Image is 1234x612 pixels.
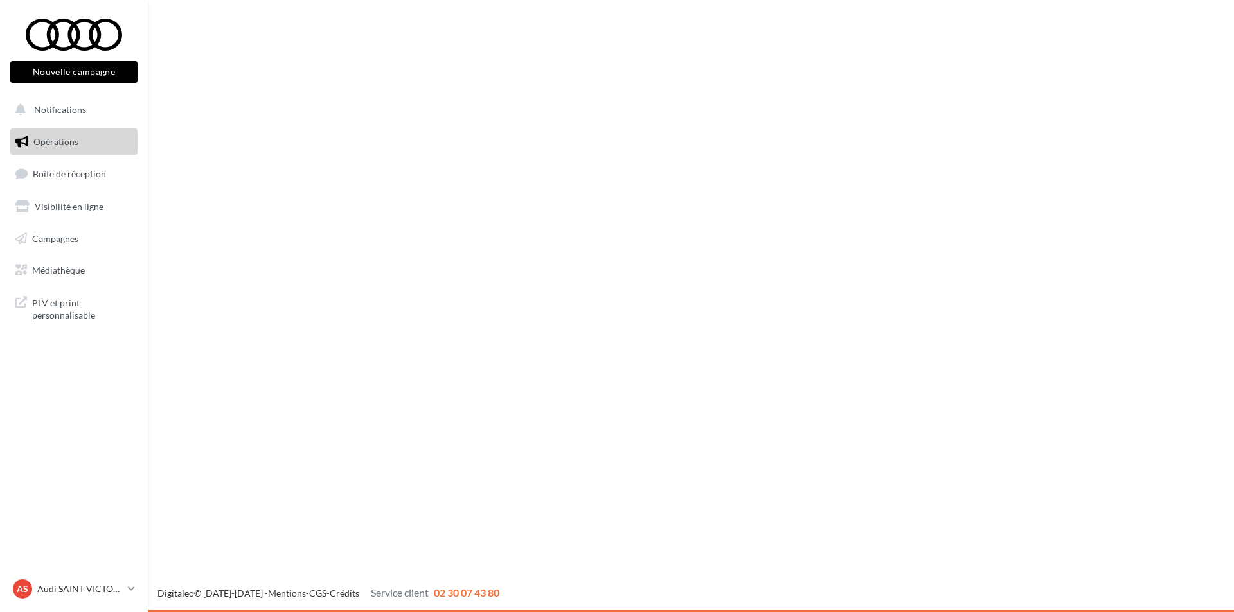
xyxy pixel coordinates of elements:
[434,586,499,599] span: 02 30 07 43 80
[33,168,106,179] span: Boîte de réception
[268,588,306,599] a: Mentions
[8,289,140,327] a: PLV et print personnalisable
[10,577,138,601] a: AS Audi SAINT VICTORET
[8,96,135,123] button: Notifications
[157,588,499,599] span: © [DATE]-[DATE] - - -
[330,588,359,599] a: Crédits
[37,582,123,595] p: Audi SAINT VICTORET
[8,193,140,220] a: Visibilité en ligne
[32,265,85,275] span: Médiathèque
[309,588,326,599] a: CGS
[8,160,140,188] a: Boîte de réception
[33,136,78,147] span: Opérations
[8,128,140,155] a: Opérations
[35,201,103,212] span: Visibilité en ligne
[8,225,140,252] a: Campagnes
[32,232,78,243] span: Campagnes
[8,257,140,284] a: Médiathèque
[371,586,429,599] span: Service client
[10,61,138,83] button: Nouvelle campagne
[32,294,132,322] span: PLV et print personnalisable
[17,582,28,595] span: AS
[157,588,194,599] a: Digitaleo
[34,104,86,115] span: Notifications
